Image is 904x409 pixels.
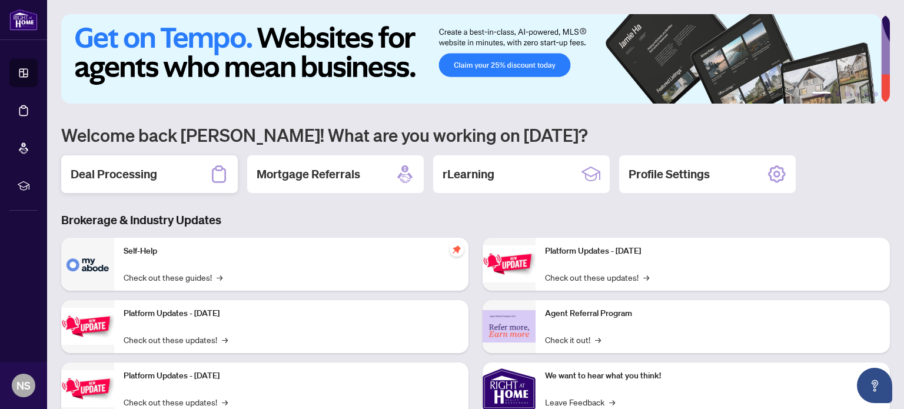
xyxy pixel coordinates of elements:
p: We want to hear what you think! [545,370,880,383]
p: Platform Updates - [DATE] [124,307,459,320]
p: Platform Updates - [DATE] [124,370,459,383]
button: 5 [864,92,869,97]
a: Check out these updates!→ [545,271,649,284]
h3: Brokerage & Industry Updates [61,212,890,228]
span: NS [16,377,31,394]
h2: Profile Settings [629,166,710,182]
button: 6 [873,92,878,97]
img: Platform Updates - July 21, 2025 [61,370,114,407]
span: → [222,333,228,346]
p: Platform Updates - [DATE] [545,245,880,258]
span: → [643,271,649,284]
span: pushpin [450,242,464,257]
h2: rLearning [443,166,494,182]
button: 1 [812,92,831,97]
button: 4 [855,92,859,97]
h2: Mortgage Referrals [257,166,360,182]
span: → [595,333,601,346]
a: Check out these updates!→ [124,333,228,346]
img: Platform Updates - September 16, 2025 [61,308,114,345]
button: 3 [845,92,850,97]
h1: Welcome back [PERSON_NAME]! What are you working on [DATE]? [61,124,890,146]
h2: Deal Processing [71,166,157,182]
a: Check out these updates!→ [124,395,228,408]
span: → [222,395,228,408]
a: Leave Feedback→ [545,395,615,408]
span: → [217,271,222,284]
p: Self-Help [124,245,459,258]
button: 2 [836,92,840,97]
p: Agent Referral Program [545,307,880,320]
img: Platform Updates - June 23, 2025 [483,245,536,282]
img: Self-Help [61,238,114,291]
a: Check it out!→ [545,333,601,346]
span: → [609,395,615,408]
a: Check out these guides!→ [124,271,222,284]
img: logo [9,9,38,31]
img: Agent Referral Program [483,310,536,343]
img: Slide 0 [61,14,881,104]
button: Open asap [857,368,892,403]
